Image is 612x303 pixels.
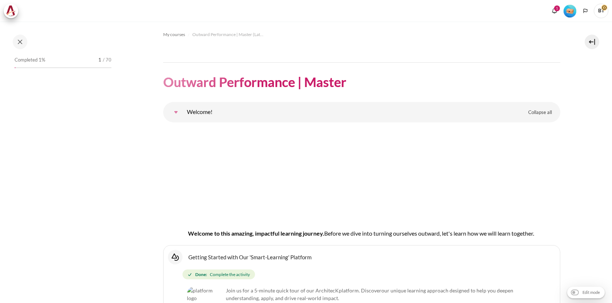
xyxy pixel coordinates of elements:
[187,287,537,302] p: Join us for a 5-minute quick tour of our ArchitecK platform. Discover
[192,30,265,39] a: Outward Performance | Master (Latest)
[15,56,45,64] span: Completed 1%
[210,271,250,278] span: Complete the activity
[183,268,544,281] div: Completion requirements for Getting Started with Our 'Smart-Learning' Platform
[163,29,560,40] nav: Navigation bar
[324,230,328,237] span: B
[523,106,557,119] a: Collapse all
[188,253,311,260] a: Getting Started with Our 'Smart-Learning' Platform
[163,74,346,91] h1: Outward Performance | Master
[187,229,537,238] h4: Welcome to this amazing, impactful learning journey.
[564,4,576,17] div: Level #1
[594,4,608,18] span: BT
[564,5,576,17] img: Level #1
[192,31,265,38] span: Outward Performance | Master (Latest)
[98,56,101,64] span: 1
[328,230,534,237] span: efore we dive into turning ourselves outward, let's learn how we will learn together.
[528,109,552,116] span: Collapse all
[163,31,185,38] span: My courses
[4,4,22,18] a: Architeck Architeck
[549,5,560,16] div: Show notification window with 1 new notifications
[561,4,579,17] a: Level #1
[103,56,111,64] span: / 70
[15,67,16,68] div: 1%
[163,30,185,39] a: My courses
[594,4,608,18] a: User menu
[6,5,16,16] img: Architeck
[195,271,207,278] strong: Done:
[15,55,111,75] a: Completed 1% 1 / 70
[554,5,560,11] div: 1
[580,5,591,16] button: Languages
[169,105,183,119] a: Welcome!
